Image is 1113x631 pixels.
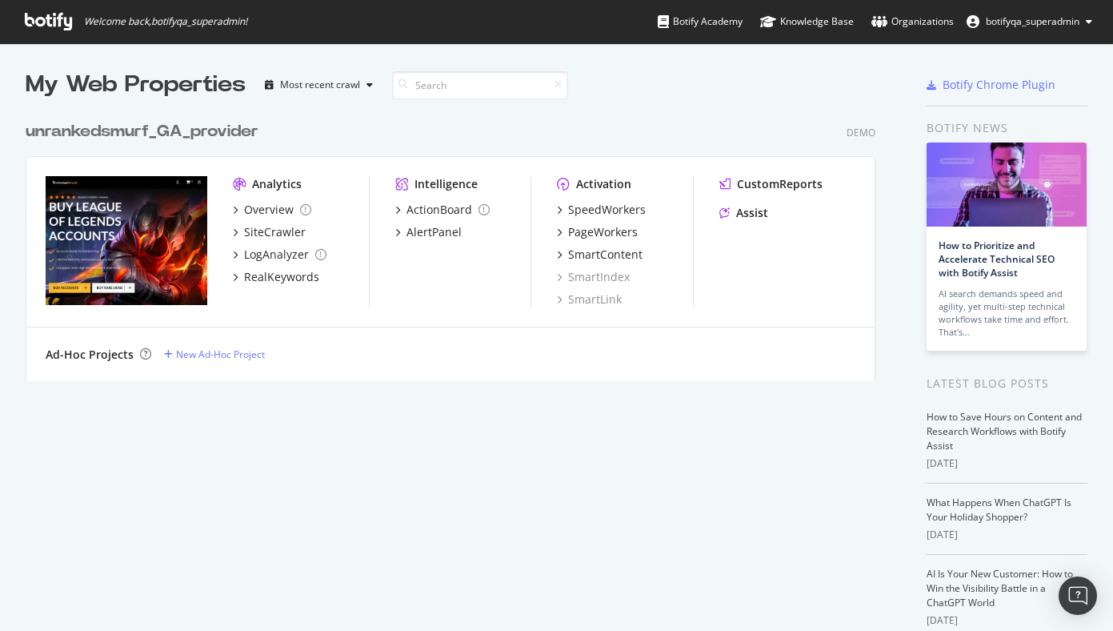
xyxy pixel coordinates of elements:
[176,348,265,361] div: New Ad-Hoc Project
[233,269,319,285] a: RealKeywords
[392,71,568,99] input: Search
[233,224,306,240] a: SiteCrawler
[46,176,207,306] img: unrankedsmurf_GA_provider
[737,176,823,192] div: CustomReports
[26,101,888,381] div: grid
[233,202,311,218] a: Overview
[871,14,954,30] div: Organizations
[406,224,462,240] div: AlertPanel
[927,119,1087,137] div: Botify news
[954,9,1105,34] button: botifyqa_superadmin
[927,567,1073,609] a: AI Is Your New Customer: How to Win the Visibility Battle in a ChatGPT World
[927,456,1087,471] div: [DATE]
[927,496,1071,524] a: What Happens When ChatGPT Is Your Holiday Shopper?
[939,239,1055,279] a: How to Prioritize and Accelerate Technical SEO with Botify Assist
[986,14,1079,28] span: botifyqa_superadmin
[557,224,638,240] a: PageWorkers
[414,176,478,192] div: Intelligence
[927,375,1087,392] div: Latest Blog Posts
[395,224,462,240] a: AlertPanel
[258,72,379,98] button: Most recent crawl
[1059,577,1097,615] div: Open Intercom Messenger
[927,613,1087,628] div: [DATE]
[576,176,631,192] div: Activation
[557,269,630,285] a: SmartIndex
[736,205,768,221] div: Assist
[760,14,854,30] div: Knowledge Base
[406,202,472,218] div: ActionBoard
[244,224,306,240] div: SiteCrawler
[927,143,1087,227] img: How to Prioritize and Accelerate Technical SEO with Botify Assist
[395,202,490,218] a: ActionBoard
[280,80,360,90] div: Most recent crawl
[26,120,258,143] div: unrankedsmurf_GA_provider
[244,247,309,263] div: LogAnalyzer
[244,202,294,218] div: Overview
[943,77,1055,93] div: Botify Chrome Plugin
[46,347,134,363] div: Ad-Hoc Projects
[568,247,643,263] div: SmartContent
[719,176,823,192] a: CustomReports
[244,269,319,285] div: RealKeywords
[927,410,1082,452] a: How to Save Hours on Content and Research Workflows with Botify Assist
[26,120,265,143] a: unrankedsmurf_GA_provider
[927,528,1087,542] div: [DATE]
[568,224,638,240] div: PageWorkers
[252,176,302,192] div: Analytics
[233,247,326,263] a: LogAnalyzer
[939,287,1075,339] div: AI search demands speed and agility, yet multi-step technical workflows take time and effort. Tha...
[164,348,265,361] a: New Ad-Hoc Project
[658,14,743,30] div: Botify Academy
[719,205,768,221] a: Assist
[26,69,246,101] div: My Web Properties
[557,291,622,307] a: SmartLink
[84,15,247,28] span: Welcome back, botifyqa_superadmin !
[927,77,1055,93] a: Botify Chrome Plugin
[847,126,875,139] div: Demo
[557,202,646,218] a: SpeedWorkers
[557,247,643,263] a: SmartContent
[568,202,646,218] div: SpeedWorkers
